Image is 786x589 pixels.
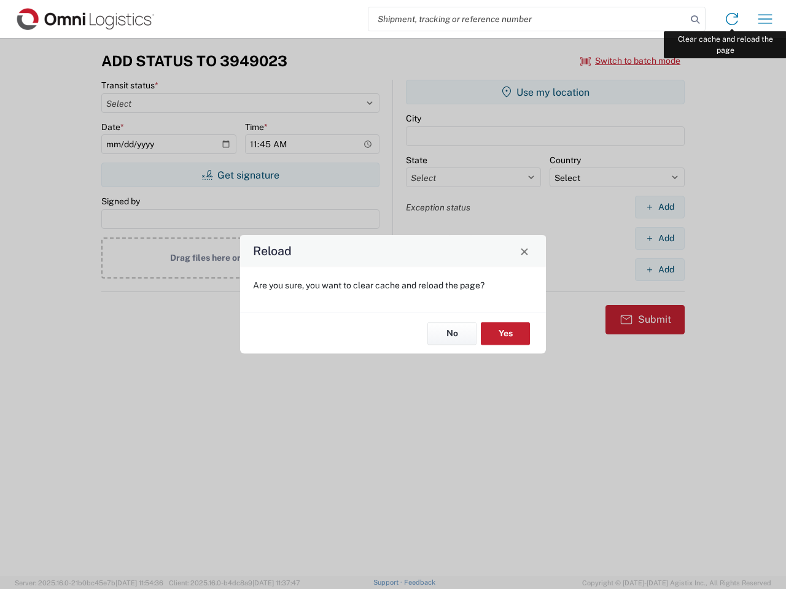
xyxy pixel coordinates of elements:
button: Close [516,242,533,260]
button: No [427,322,477,345]
p: Are you sure, you want to clear cache and reload the page? [253,280,533,291]
h4: Reload [253,242,292,260]
input: Shipment, tracking or reference number [368,7,687,31]
button: Yes [481,322,530,345]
